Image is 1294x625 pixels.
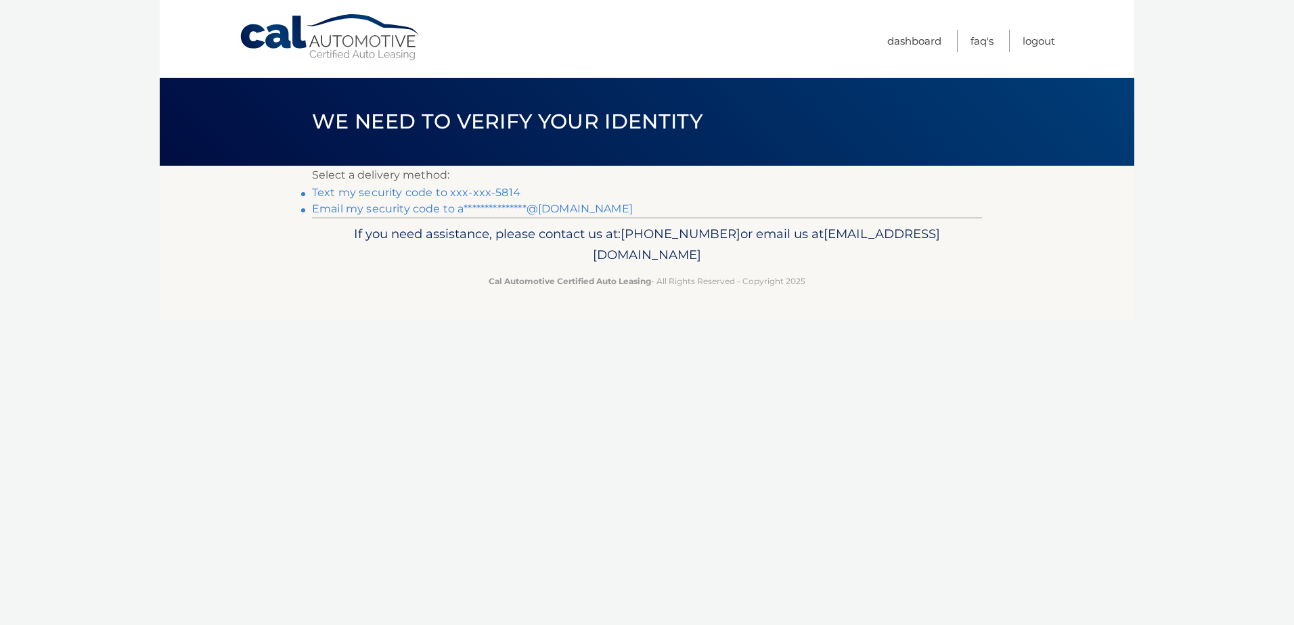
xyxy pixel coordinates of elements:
a: Dashboard [887,30,941,52]
span: We need to verify your identity [312,109,702,134]
a: Cal Automotive [239,14,422,62]
strong: Cal Automotive Certified Auto Leasing [489,276,651,286]
a: FAQ's [970,30,994,52]
a: Logout [1023,30,1055,52]
span: [PHONE_NUMBER] [621,226,740,241]
p: Select a delivery method: [312,166,982,185]
p: - All Rights Reserved - Copyright 2025 [321,274,973,288]
a: Text my security code to xxx-xxx-5814 [312,186,520,199]
p: If you need assistance, please contact us at: or email us at [321,223,973,267]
